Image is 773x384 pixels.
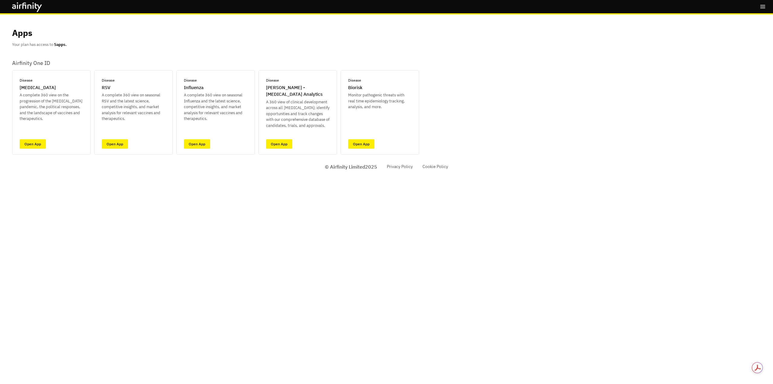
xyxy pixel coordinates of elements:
[348,139,374,149] a: Open App
[12,42,67,48] p: Your plan has access to
[12,60,419,66] p: Airfinity One ID
[348,78,361,83] p: Disease
[102,78,115,83] p: Disease
[184,78,197,83] p: Disease
[348,92,412,110] p: Monitor pathogenic threats with real time epidemiology tracking, analysis, and more.
[266,139,292,149] a: Open App
[20,78,33,83] p: Disease
[348,84,362,91] p: Biorisk
[102,92,165,122] p: A complete 360 view on seasonal RSV and the latest science, competitive insights, and market anal...
[20,139,46,149] a: Open App
[266,84,329,98] p: [PERSON_NAME] - [MEDICAL_DATA] Analytics
[184,92,247,122] p: A complete 360 view on seasonal Influenza and the latest science, competitive insights, and marke...
[325,163,377,170] p: © Airfinity Limited 2025
[20,84,56,91] p: [MEDICAL_DATA]
[102,139,128,149] a: Open App
[184,139,210,149] a: Open App
[184,84,204,91] p: Influenza
[387,163,413,170] a: Privacy Policy
[20,92,83,122] p: A complete 360 view on the progression of the [MEDICAL_DATA] pandemic, the political responses, a...
[266,99,329,129] p: A 360 view of clinical development across all [MEDICAL_DATA]; identify opportunities and track ch...
[422,163,448,170] a: Cookie Policy
[12,27,32,39] p: Apps
[102,84,110,91] p: RSV
[54,42,67,47] b: 5 apps.
[266,78,279,83] p: Disease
